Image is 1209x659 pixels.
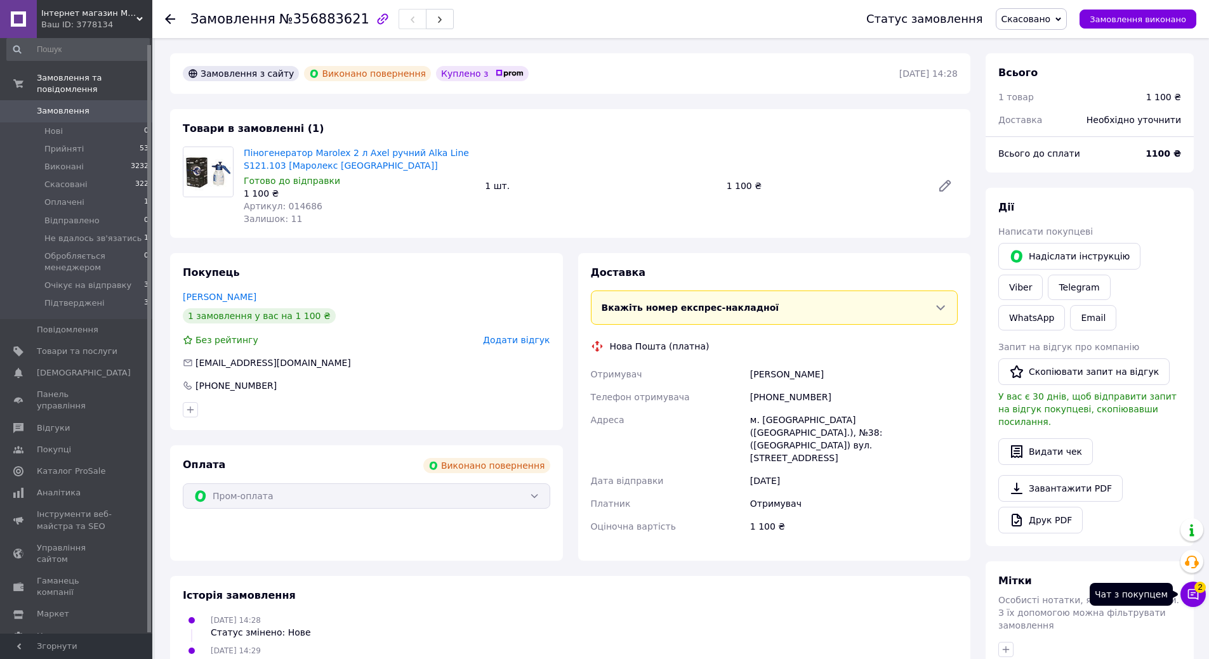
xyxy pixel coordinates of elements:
[44,233,142,244] span: Не вдалось зв'язатись
[44,215,100,226] span: Відправлено
[44,143,84,155] span: Прийняті
[195,358,351,368] span: [EMAIL_ADDRESS][DOMAIN_NAME]
[899,69,958,79] time: [DATE] 14:28
[1090,583,1173,606] div: Чат з покупцем
[165,13,175,25] div: Повернутися назад
[144,280,149,291] span: 3
[44,297,105,309] span: Підтверджені
[135,179,149,190] span: 322
[41,19,152,30] div: Ваш ID: 3778134
[748,469,960,492] div: [DATE]
[140,143,149,155] span: 53
[998,391,1177,427] span: У вас є 30 днів, щоб відправити запит на відгук покупцеві, скопіювавши посилання.
[37,346,117,357] span: Товари та послуги
[244,201,322,211] span: Артикул: 014686
[44,179,88,190] span: Скасовані
[304,66,431,81] div: Виконано повернення
[998,358,1170,385] button: Скопіювати запит на відгук
[37,422,70,434] span: Відгуки
[279,11,369,27] span: №356883621
[144,215,149,226] span: 0
[244,214,302,224] span: Залишок: 11
[211,616,261,625] span: [DATE] 14:28
[1146,91,1181,103] div: 1 100 ₴
[998,243,1140,270] button: Надіслати інструкцію
[37,509,117,532] span: Інструменти веб-майстра та SEO
[183,459,225,471] span: Оплата
[748,515,960,538] div: 1 100 ₴
[44,280,131,291] span: Очікує на відправку
[436,66,529,81] div: Куплено з
[722,177,927,195] div: 1 100 ₴
[602,303,779,313] span: Вкажіть номер експрес-накладної
[37,105,89,117] span: Замовлення
[607,340,713,353] div: Нова Пошта (платна)
[37,542,117,565] span: Управління сайтом
[998,507,1083,533] a: Друк PDF
[37,487,81,499] span: Аналітика
[591,415,624,425] span: Адреса
[37,72,152,95] span: Замовлення та повідомлення
[932,173,958,199] a: Редагувати
[748,408,960,469] div: м. [GEOGRAPHIC_DATA] ([GEOGRAPHIC_DATA].), №38: ([GEOGRAPHIC_DATA]) вул. [STREET_ADDRESS]
[483,335,550,345] span: Додати відгук
[6,38,150,61] input: Пошук
[998,115,1042,125] span: Доставка
[1090,15,1186,24] span: Замовлення виконано
[37,367,131,379] span: [DEMOGRAPHIC_DATA]
[144,197,149,208] span: 1
[183,266,240,278] span: Покупець
[1080,10,1196,29] button: Замовлення виконано
[998,595,1179,630] span: Особисті нотатки, які бачите лише ви. З їх допомогою можна фільтрувати замовлення
[37,389,117,412] span: Панель управління
[591,392,690,402] span: Телефон отримувача
[211,646,261,655] span: [DATE] 14:29
[183,589,296,601] span: Історія замовлення
[998,92,1034,102] span: 1 товар
[44,251,144,273] span: Обробляється менеджером
[211,626,311,639] div: Статус змінено: Нове
[183,122,324,134] span: Товари в замовленні (1)
[998,342,1139,352] span: Запит на відгук про компанію
[37,575,117,598] span: Гаманець компанії
[998,305,1065,330] a: WhatsApp
[131,161,149,173] span: 3232
[44,161,84,173] span: Виконані
[1180,582,1206,607] button: Чат з покупцем2
[591,499,631,509] span: Платник
[183,292,256,302] a: [PERSON_NAME]
[998,475,1123,502] a: Завантажити PDF
[183,147,233,197] img: Піногенератор Marolex 2 л Axel ручний Alka Line S121.103 [Маролекс Польща]
[190,11,275,27] span: Замовлення
[1001,14,1051,24] span: Скасовано
[998,67,1038,79] span: Всього
[183,308,336,323] div: 1 замовлення у вас на 1 100 ₴
[44,197,84,208] span: Оплачені
[37,608,69,620] span: Маркет
[144,297,149,309] span: 3
[866,13,983,25] div: Статус замовлення
[41,8,136,19] span: Інтернет магазин MAROLEX
[183,66,299,81] div: Замовлення з сайту
[591,476,664,486] span: Дата відправки
[496,70,524,77] img: prom
[998,201,1014,213] span: Дії
[37,444,71,455] span: Покупці
[591,369,642,379] span: Отримувач
[195,335,258,345] span: Без рейтингу
[591,266,646,278] span: Доставка
[998,438,1093,465] button: Видати чек
[998,226,1093,237] span: Написати покупцеві
[998,275,1043,300] a: Viber
[423,458,550,473] div: Виконано повернення
[37,324,98,336] span: Повідомлення
[144,126,149,137] span: 0
[37,466,105,477] span: Каталог ProSale
[244,148,469,171] a: Піногенератор Marolex 2 л Axel ручний Alka Line S121.103 [Маролекс [GEOGRAPHIC_DATA]]
[1048,275,1110,300] a: Telegram
[998,148,1080,159] span: Всього до сплати
[194,379,278,392] div: [PHONE_NUMBER]
[748,492,960,515] div: Отримувач
[748,386,960,408] div: [PHONE_NUMBER]
[144,233,149,244] span: 1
